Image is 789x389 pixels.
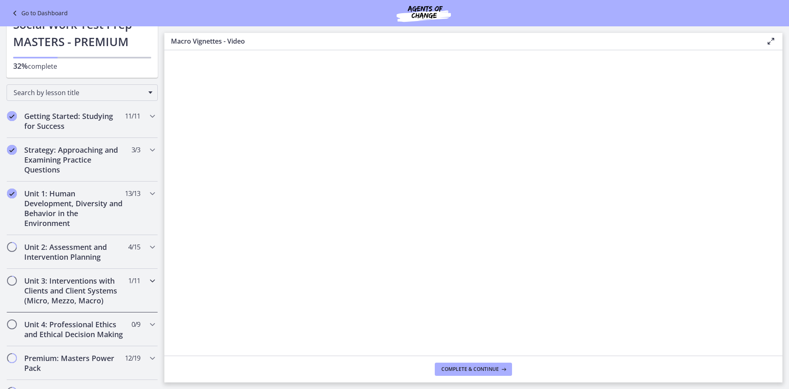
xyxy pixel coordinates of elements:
[164,50,782,354] iframe: Video Lesson
[131,145,140,155] span: 3 / 3
[7,145,17,155] i: Completed
[128,242,140,252] span: 4 / 15
[24,145,125,175] h2: Strategy: Approaching and Examining Practice Questions
[128,276,140,286] span: 1 / 11
[13,61,151,71] p: complete
[7,111,17,121] i: Completed
[7,189,17,198] i: Completed
[24,353,125,373] h2: Premium: Masters Power Pack
[13,61,28,71] span: 32%
[24,111,125,131] h2: Getting Started: Studying for Success
[171,36,753,46] h3: Macro Vignettes - Video
[24,319,125,339] h2: Unit 4: Professional Ethics and Ethical Decision Making
[24,242,125,262] h2: Unit 2: Assessment and Intervention Planning
[10,8,68,18] a: Go to Dashboard
[24,276,125,305] h2: Unit 3: Interventions with Clients and Client Systems (Micro, Mezzo, Macro)
[14,88,144,97] span: Search by lesson title
[24,189,125,228] h2: Unit 1: Human Development, Diversity and Behavior in the Environment
[374,3,473,23] img: Agents of Change Social Work Test Prep
[125,353,140,363] span: 12 / 19
[131,319,140,329] span: 0 / 9
[7,84,158,101] div: Search by lesson title
[125,111,140,121] span: 11 / 11
[125,189,140,198] span: 13 / 13
[441,366,499,373] span: Complete & continue
[435,363,512,376] button: Complete & continue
